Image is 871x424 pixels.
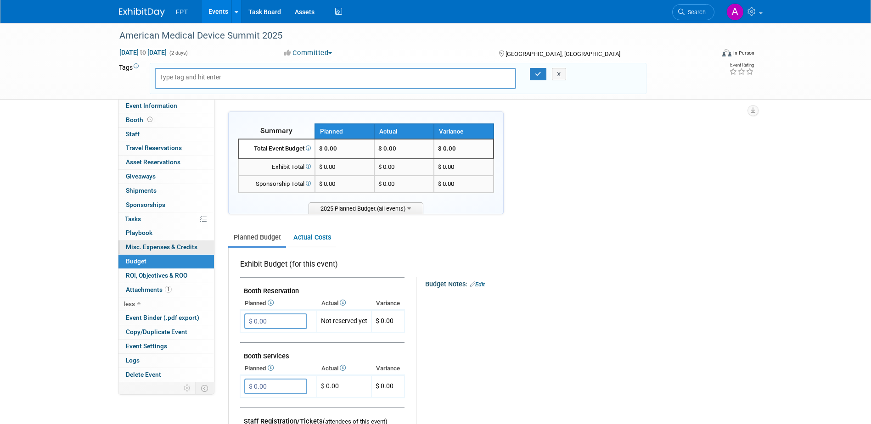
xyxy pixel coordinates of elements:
[118,128,214,141] a: Staff
[118,170,214,184] a: Giveaways
[139,49,147,56] span: to
[317,375,371,398] td: $ 0.00
[506,50,620,57] span: [GEOGRAPHIC_DATA], [GEOGRAPHIC_DATA]
[371,362,405,375] th: Variance
[146,116,154,123] span: Booth not reserved yet
[374,176,434,193] td: $ 0.00
[726,3,744,21] img: Ayanna Grady
[169,50,188,56] span: (2 days)
[240,259,401,274] div: Exhibit Budget (for this event)
[281,48,336,58] button: Committed
[126,314,199,321] span: Event Binder (.pdf export)
[126,144,182,151] span: Travel Reservations
[195,382,214,394] td: Toggle Event Tabs
[119,63,141,94] td: Tags
[319,163,335,170] span: $ 0.00
[317,362,371,375] th: Actual
[240,278,405,297] td: Booth Reservation
[118,297,214,311] a: less
[470,281,485,288] a: Edit
[260,126,292,135] span: Summary
[729,63,754,67] div: Event Rating
[240,343,405,363] td: Booth Services
[240,297,317,310] th: Planned
[685,9,706,16] span: Search
[126,187,157,194] span: Shipments
[126,173,156,180] span: Giveaways
[242,180,311,189] div: Sponsorship Total
[126,328,187,335] span: Copy/Duplicate Event
[733,50,754,56] div: In-Person
[176,8,188,16] span: FPT
[126,286,172,293] span: Attachments
[374,159,434,176] td: $ 0.00
[126,272,187,279] span: ROI, Objectives & ROO
[309,202,423,214] span: 2025 Planned Budget (all events)
[288,229,336,246] a: Actual Costs
[126,102,177,109] span: Event Information
[126,201,165,208] span: Sponsorships
[116,28,701,44] div: American Medical Device Summit 2025
[119,48,167,56] span: [DATE] [DATE]
[118,99,214,113] a: Event Information
[118,354,214,368] a: Logs
[118,226,214,240] a: Playbook
[126,229,152,236] span: Playbook
[159,73,233,82] input: Type tag and hit enter
[317,297,371,310] th: Actual
[125,215,141,223] span: Tasks
[126,357,140,364] span: Logs
[118,283,214,297] a: Attachments1
[319,180,335,187] span: $ 0.00
[552,68,566,81] button: X
[126,342,167,350] span: Event Settings
[672,4,714,20] a: Search
[126,243,197,251] span: Misc. Expenses & Credits
[371,297,405,310] th: Variance
[118,325,214,339] a: Copy/Duplicate Event
[118,311,214,325] a: Event Binder (.pdf export)
[118,368,214,382] a: Delete Event
[374,124,434,139] th: Actual
[126,158,180,166] span: Asset Reservations
[317,310,371,333] td: Not reserved yet
[438,180,454,187] span: $ 0.00
[165,286,172,293] span: 1
[434,124,494,139] th: Variance
[240,362,317,375] th: Planned
[438,145,456,152] span: $ 0.00
[126,257,146,265] span: Budget
[242,163,311,172] div: Exhibit Total
[118,269,214,283] a: ROI, Objectives & ROO
[228,229,286,246] a: Planned Budget
[180,382,196,394] td: Personalize Event Tab Strip
[660,48,755,61] div: Event Format
[376,317,393,324] span: $ 0.00
[118,340,214,353] a: Event Settings
[376,382,393,390] span: $ 0.00
[118,141,214,155] a: Travel Reservations
[126,130,140,138] span: Staff
[118,212,214,226] a: Tasks
[722,49,731,56] img: Format-Inperson.png
[118,255,214,268] a: Budget
[242,145,311,153] div: Total Event Budget
[118,184,214,198] a: Shipments
[118,240,214,254] a: Misc. Expenses & Credits
[126,116,154,123] span: Booth
[118,113,214,127] a: Booth
[124,300,135,307] span: less
[118,198,214,212] a: Sponsorships
[126,371,161,378] span: Delete Event
[319,145,337,152] span: $ 0.00
[118,156,214,169] a: Asset Reservations
[425,277,745,289] div: Budget Notes:
[438,163,454,170] span: $ 0.00
[315,124,375,139] th: Planned
[119,8,165,17] img: ExhibitDay
[374,139,434,159] td: $ 0.00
